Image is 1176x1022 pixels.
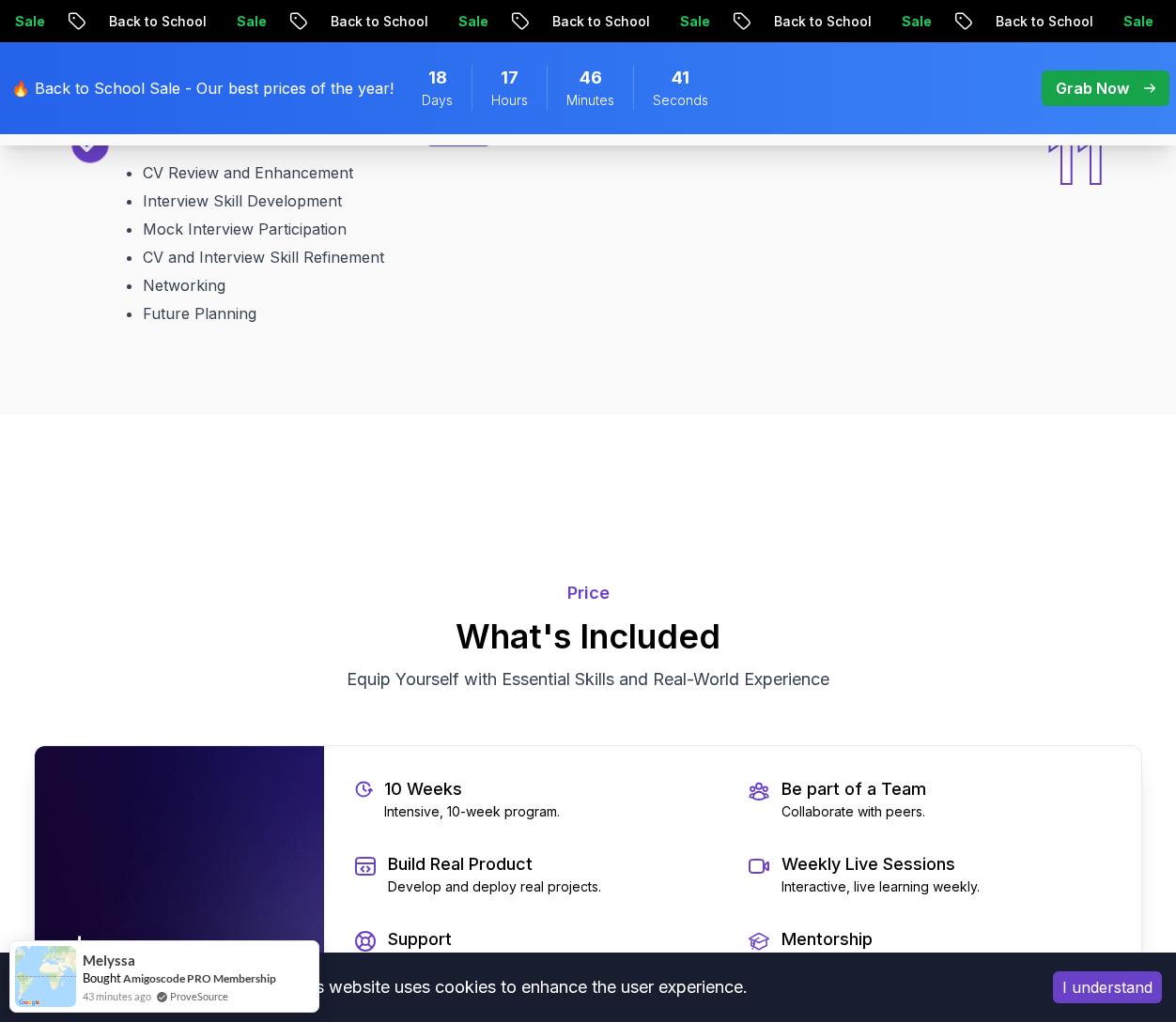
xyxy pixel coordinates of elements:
p: Build Real Product [388,851,601,877]
span: Minutes [566,91,614,110]
span: Bought [83,970,121,985]
span: 43 minutes ago [83,988,151,1004]
div: This website uses cookies to enhance the user experience. [14,967,1025,1008]
li: Future Planning [143,302,491,325]
p: Be part of a Team [781,776,926,802]
a: Amigoscode PRO Membership [123,971,276,985]
span: Seconds [653,91,708,110]
p: Back to School [980,12,1107,31]
p: Develop and deploy real projects. [388,877,601,896]
span: 41 Seconds [672,65,689,91]
p: Collaborate with peers. [781,802,926,821]
p: Back to School [315,12,442,31]
p: Back to School [536,12,664,31]
span: Hours [491,91,528,110]
li: Mock Interview Participation [143,218,491,240]
span: Melyssa [83,953,135,969]
p: Price [34,580,1142,606]
span: Days [422,91,453,110]
li: Interview Skill Development [143,190,491,212]
img: provesource social proof notification image [15,946,76,1007]
p: Interactive, live learning weekly. [781,877,980,896]
h2: What's Included [34,618,1142,655]
p: Sale [442,12,503,31]
a: ProveSource [170,988,228,1004]
p: Equip Yourself with Essential Skills and Real-World Experience [272,666,904,693]
p: Sale [1107,12,1168,31]
li: CV Review and Enhancement [143,161,491,184]
p: 10 Weeks [384,776,560,802]
div: 11 [1046,126,1105,325]
p: 🔥 Back to School Sale - Our best prices of the year! [11,77,394,99]
p: Grab Now [1056,77,1129,99]
span: 46 Minutes [580,65,602,91]
p: Sale [221,12,281,31]
p: Mentorship [781,926,1014,953]
p: Intensive, 10-week program. [384,802,560,821]
li: CV and Interview Skill Refinement [143,246,491,268]
button: Accept cookies [1053,971,1162,1003]
p: Weekly Live Sessions [781,851,980,877]
p: Sale [664,12,724,31]
p: Support [388,926,655,953]
span: 17 Hours [501,65,518,91]
p: Back to School [758,12,886,31]
li: Networking [143,274,491,297]
p: Back to School [93,12,221,31]
p: $2,000.00 [46,917,313,999]
span: 18 Days [428,65,447,91]
p: Sale [886,12,946,31]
